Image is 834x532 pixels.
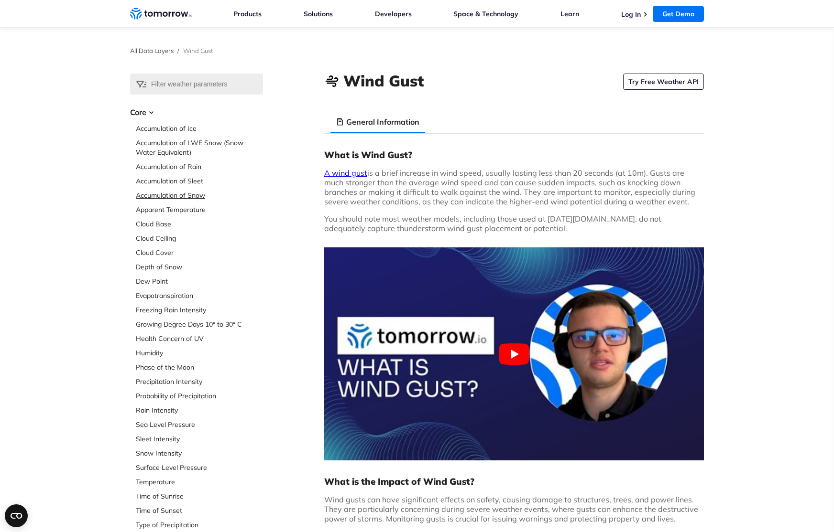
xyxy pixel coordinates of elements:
[130,106,263,118] h3: Core
[136,506,263,515] a: Time of Sunset
[136,191,263,200] a: Accumulation of Snow
[233,10,262,18] a: Products
[304,10,333,18] a: Solutions
[136,124,263,133] a: Accumulation of Ice
[346,116,419,128] h3: General Information
[324,476,704,487] h3: What is the Impact of Wind Gust?
[130,74,263,95] input: Filter weather parameters
[136,262,263,272] a: Depth of Snow
[623,74,704,90] a: Try Free Weather API
[324,247,704,460] button: Play Youtube video
[560,10,579,18] a: Learn
[136,334,263,343] a: Health Concern of UV
[183,47,213,54] span: Wind Gust
[653,6,704,22] a: Get Demo
[136,434,263,444] a: Sleet Intensity
[136,491,263,501] a: Time of Sunrise
[324,214,704,233] p: You should note most weather models, including those used at [DATE][DOMAIN_NAME], do not adequate...
[136,248,263,257] a: Cloud Cover
[453,10,518,18] a: Space & Technology
[621,10,641,19] a: Log In
[324,495,704,523] p: Wind gusts can have significant effects on safety, causing damage to structures, trees, and power...
[324,168,704,206] p: is a brief increase in wind speed, usually lasting less than 20 seconds (at 10m). Gusts are much ...
[136,277,263,286] a: Dew Point
[136,205,263,214] a: Apparent Temperature
[136,520,263,530] a: Type of Precipitation
[136,176,263,186] a: Accumulation of Sleet
[130,7,192,21] a: Home link
[136,162,263,171] a: Accumulation of Rain
[343,70,424,91] h1: Wind Gust
[330,110,425,133] li: General Information
[130,47,174,54] a: All Data Layers
[136,291,263,300] a: Evapotranspiration
[136,219,263,229] a: Cloud Base
[375,10,412,18] a: Developers
[5,504,28,527] button: Open CMP widget
[136,463,263,472] a: Surface Level Pressure
[324,168,367,178] a: A wind gust
[136,477,263,487] a: Temperature
[136,234,263,243] a: Cloud Ceiling
[136,348,263,358] a: Humidity
[177,47,179,54] span: /
[136,448,263,458] a: Snow Intensity
[136,319,263,329] a: Growing Degree Days 10° to 30° C
[136,420,263,429] a: Sea Level Pressure
[136,405,263,415] a: Rain Intensity
[136,377,263,386] a: Precipitation Intensity
[136,362,263,372] a: Phase of the Moon
[136,305,263,315] a: Freezing Rain Intensity
[324,149,704,160] h3: What is Wind Gust?
[136,391,263,401] a: Probability of Precipitation
[136,138,263,157] a: Accumulation of LWE Snow (Snow Water Equivalent)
